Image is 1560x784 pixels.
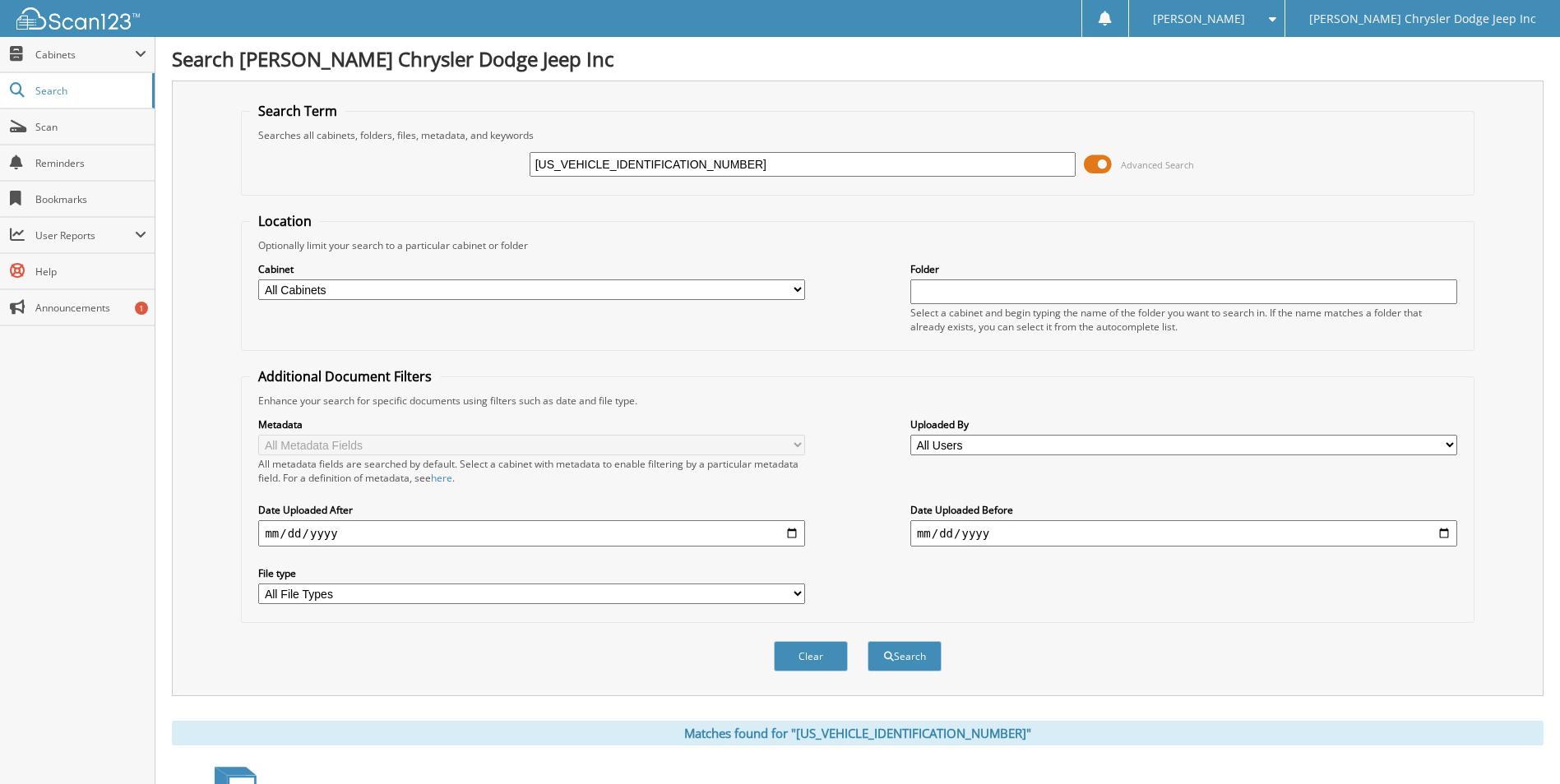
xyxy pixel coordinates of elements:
label: Uploaded By [910,417,1457,431]
span: [PERSON_NAME] Chrysler Dodge Jeep Inc [1309,14,1536,24]
label: Date Uploaded Before [910,503,1457,517]
legend: Additional Document Filters [250,367,440,385]
div: Searches all cabinets, folders, files, metadata, and keywords [250,128,1465,142]
input: end [910,520,1457,546]
img: scan123-logo-white.svg [16,7,140,30]
button: Search [868,641,942,671]
label: Metadata [258,417,805,431]
span: Announcements [35,301,146,315]
label: Date Uploaded After [258,503,805,517]
span: Advanced Search [1121,159,1194,171]
div: All metadata fields are searched by default. Select a cabinet with metadata to enable filtering b... [258,457,805,485]
a: here [431,471,452,485]
div: Select a cabinet and begin typing the name of the folder you want to search in. If the name match... [910,306,1457,334]
label: Cabinet [258,262,805,276]
span: Bookmarks [35,192,146,206]
span: User Reports [35,228,135,242]
div: Optionally limit your search to a particular cabinet or folder [250,238,1465,252]
div: Matches found for "[US_VEHICLE_IDENTIFICATION_NUMBER]" [172,721,1544,745]
button: Clear [774,641,848,671]
label: Folder [910,262,1457,276]
span: Help [35,265,146,279]
legend: Location [250,212,320,230]
legend: Search Term [250,102,345,120]
div: 1 [135,302,148,315]
h1: Search [PERSON_NAME] Chrysler Dodge Jeep Inc [172,45,1544,72]
span: Reminders [35,156,146,170]
span: Search [35,84,144,98]
span: [PERSON_NAME] [1153,14,1245,24]
div: Enhance your search for specific documents using filters such as date and file type. [250,394,1465,408]
label: File type [258,566,805,580]
input: start [258,520,805,546]
span: Cabinets [35,48,135,62]
span: Scan [35,120,146,134]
